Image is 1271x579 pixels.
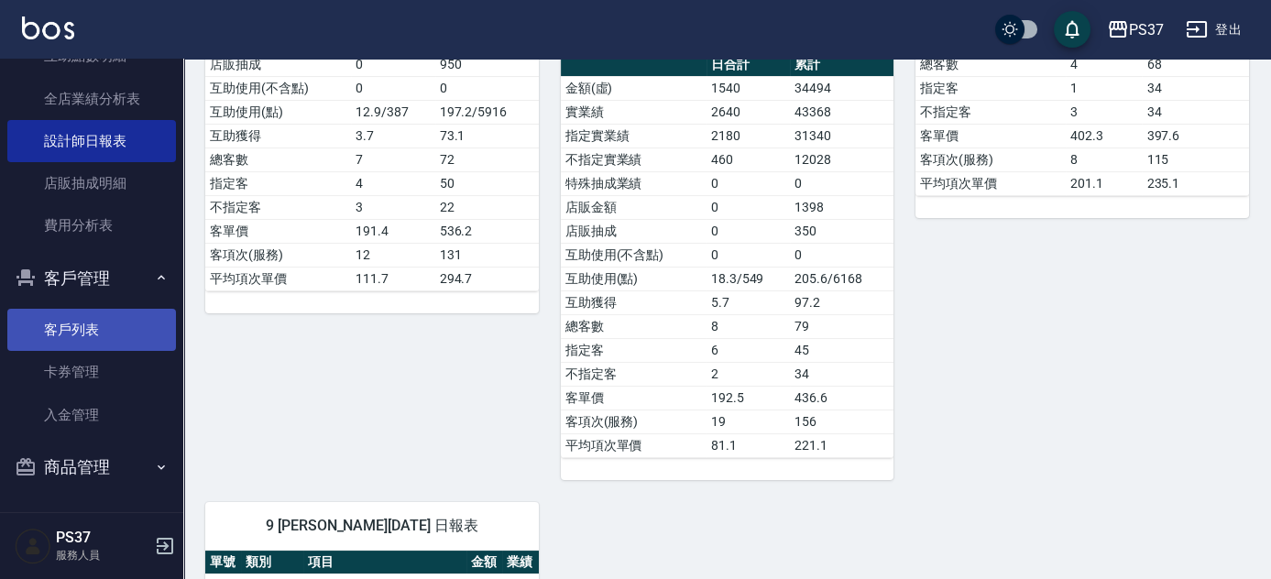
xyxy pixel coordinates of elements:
[1142,100,1248,124] td: 34
[1054,11,1090,48] button: save
[561,386,707,410] td: 客單價
[502,551,538,574] th: 業績
[56,529,149,547] h5: PS37
[205,100,351,124] td: 互助使用(點)
[351,195,435,219] td: 3
[1178,13,1249,47] button: 登出
[790,386,893,410] td: 436.6
[241,551,303,574] th: 類別
[7,162,176,204] a: 店販抽成明細
[7,78,176,120] a: 全店業績分析表
[435,243,539,267] td: 131
[435,147,539,171] td: 72
[205,195,351,219] td: 不指定客
[790,338,893,362] td: 45
[561,147,707,171] td: 不指定實業績
[561,171,707,195] td: 特殊抽成業績
[561,338,707,362] td: 指定客
[205,76,351,100] td: 互助使用(不含點)
[707,171,791,195] td: 0
[707,362,791,386] td: 2
[205,551,241,574] th: 單號
[1066,52,1142,76] td: 4
[707,100,791,124] td: 2640
[561,100,707,124] td: 實業績
[915,52,1066,76] td: 總客數
[1066,100,1142,124] td: 3
[790,124,893,147] td: 31340
[435,100,539,124] td: 197.2/5916
[351,100,435,124] td: 12.9/387
[790,410,893,433] td: 156
[1142,147,1248,171] td: 115
[790,171,893,195] td: 0
[205,147,351,171] td: 總客數
[1066,147,1142,171] td: 8
[1066,124,1142,147] td: 402.3
[561,433,707,457] td: 平均項次單價
[351,52,435,76] td: 0
[707,338,791,362] td: 6
[351,124,435,147] td: 3.7
[205,267,351,290] td: 平均項次單價
[351,267,435,290] td: 111.7
[56,547,149,563] p: 服務人員
[1066,76,1142,100] td: 1
[15,528,51,564] img: Person
[790,76,893,100] td: 34494
[707,386,791,410] td: 192.5
[205,124,351,147] td: 互助獲得
[351,219,435,243] td: 191.4
[915,76,1066,100] td: 指定客
[435,76,539,100] td: 0
[790,195,893,219] td: 1398
[790,362,893,386] td: 34
[7,255,176,302] button: 客戶管理
[561,267,707,290] td: 互助使用(點)
[707,124,791,147] td: 2180
[1142,124,1248,147] td: 397.6
[351,171,435,195] td: 4
[7,204,176,246] a: 費用分析表
[561,362,707,386] td: 不指定客
[707,433,791,457] td: 81.1
[1129,18,1164,41] div: PS37
[7,351,176,393] a: 卡券管理
[205,171,351,195] td: 指定客
[707,76,791,100] td: 1540
[561,290,707,314] td: 互助獲得
[435,52,539,76] td: 950
[351,76,435,100] td: 0
[303,551,466,574] th: 項目
[1100,11,1171,49] button: PS37
[915,171,1066,195] td: 平均項次單價
[561,124,707,147] td: 指定實業績
[790,267,893,290] td: 205.6/6168
[707,195,791,219] td: 0
[7,309,176,351] a: 客戶列表
[707,314,791,338] td: 8
[561,243,707,267] td: 互助使用(不含點)
[561,314,707,338] td: 總客數
[561,410,707,433] td: 客項次(服務)
[915,100,1066,124] td: 不指定客
[707,219,791,243] td: 0
[790,243,893,267] td: 0
[205,52,351,76] td: 店販抽成
[7,443,176,491] button: 商品管理
[790,290,893,314] td: 97.2
[915,124,1066,147] td: 客單價
[1142,52,1248,76] td: 68
[435,171,539,195] td: 50
[707,290,791,314] td: 5.7
[561,195,707,219] td: 店販金額
[790,147,893,171] td: 12028
[351,243,435,267] td: 12
[707,410,791,433] td: 19
[351,147,435,171] td: 7
[790,100,893,124] td: 43368
[790,219,893,243] td: 350
[7,120,176,162] a: 設計師日報表
[790,433,893,457] td: 221.1
[561,53,894,458] table: a dense table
